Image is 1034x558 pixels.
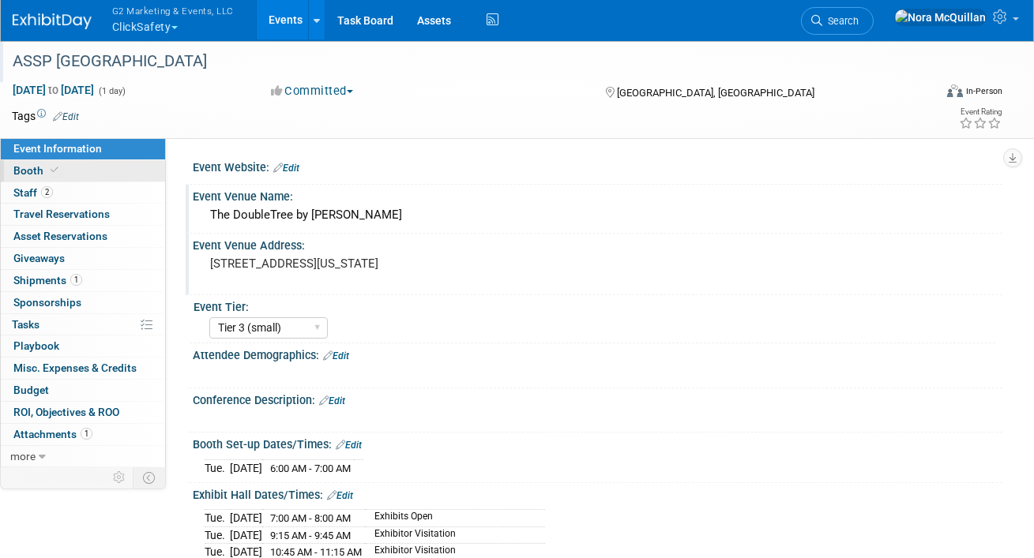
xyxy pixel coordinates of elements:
[270,546,362,558] span: 10:45 AM - 11:15 AM
[81,428,92,440] span: 1
[13,208,110,220] span: Travel Reservations
[801,7,874,35] a: Search
[41,186,53,198] span: 2
[1,380,165,401] a: Budget
[323,350,349,361] a: Edit
[193,433,1002,453] div: Booth Set-up Dates/Times:
[1,314,165,335] a: Tasks
[53,111,79,122] a: Edit
[1,204,165,225] a: Travel Reservations
[205,526,230,544] td: Tue.
[46,84,61,96] span: to
[13,252,65,264] span: Giveaways
[965,85,1002,97] div: In-Person
[13,428,92,440] span: Attachments
[193,185,1002,204] div: Event Venue Name:
[13,164,62,177] span: Booth
[13,230,107,242] span: Asset Reservations
[13,274,82,286] span: Shipments
[1,358,165,379] a: Misc. Expenses & Credits
[193,343,1002,364] div: Attendee Demographics:
[319,395,345,406] a: Edit
[265,83,359,99] button: Committed
[205,460,230,477] td: Tue.
[193,483,1002,504] div: Exhibit Hall Dates/Times:
[97,86,126,96] span: (1 day)
[13,13,92,29] img: ExhibitDay
[193,155,1002,176] div: Event Website:
[1,226,165,247] a: Asset Reservations
[205,203,991,227] div: The DoubleTree by [PERSON_NAME]
[106,467,133,488] td: Personalize Event Tab Strip
[365,510,545,527] td: Exhibits Open
[336,440,362,451] a: Edit
[273,163,299,174] a: Edit
[13,186,53,199] span: Staff
[205,510,230,527] td: Tue.
[857,82,1002,106] div: Event Format
[1,402,165,423] a: ROI, Objectives & ROO
[1,248,165,269] a: Giveaways
[12,318,39,331] span: Tasks
[365,526,545,544] td: Exhibitor Visitation
[13,142,102,155] span: Event Information
[230,460,262,477] td: [DATE]
[1,292,165,313] a: Sponsorships
[193,234,1002,253] div: Event Venue Address:
[327,490,353,501] a: Edit
[1,138,165,159] a: Event Information
[947,84,963,97] img: Format-Inperson.png
[1,424,165,445] a: Attachments1
[617,87,814,99] span: [GEOGRAPHIC_DATA], [GEOGRAPHIC_DATA]
[1,270,165,291] a: Shipments1
[112,2,234,19] span: G2 Marketing & Events, LLC
[1,335,165,357] a: Playbook
[13,384,49,396] span: Budget
[1,182,165,204] a: Staff2
[194,295,995,315] div: Event Tier:
[894,9,987,26] img: Nora McQuillan
[230,510,262,527] td: [DATE]
[70,274,82,286] span: 1
[7,47,918,76] div: ASSP [GEOGRAPHIC_DATA]
[230,526,262,544] td: [DATE]
[13,339,59,352] span: Playbook
[13,406,119,418] span: ROI, Objectives & ROO
[210,257,513,271] pre: [STREET_ADDRESS][US_STATE]
[13,296,81,309] span: Sponsorships
[12,108,79,124] td: Tags
[10,450,36,463] span: more
[959,108,1002,116] div: Event Rating
[270,530,351,541] span: 9:15 AM - 9:45 AM
[13,361,137,374] span: Misc. Expenses & Credits
[133,467,166,488] td: Toggle Event Tabs
[193,388,1002,409] div: Conference Description:
[12,83,95,97] span: [DATE] [DATE]
[1,160,165,182] a: Booth
[270,463,351,474] span: 6:00 AM - 7:00 AM
[51,166,58,174] i: Booth reservation complete
[822,15,859,27] span: Search
[1,446,165,467] a: more
[270,512,351,524] span: 7:00 AM - 8:00 AM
